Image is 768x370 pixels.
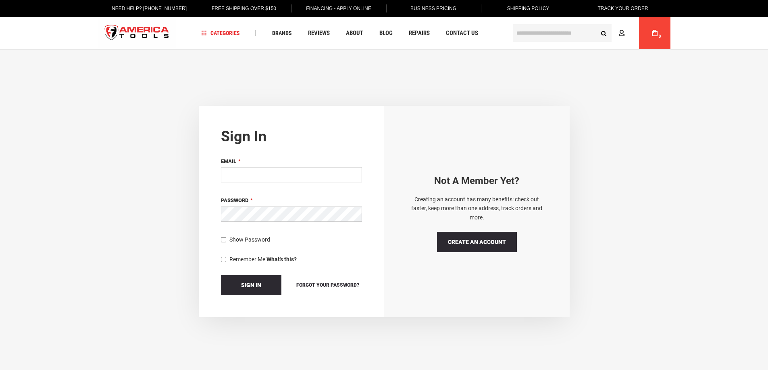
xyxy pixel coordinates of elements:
[409,30,430,36] span: Repairs
[647,17,662,49] a: 0
[405,28,433,39] a: Repairs
[272,30,292,36] span: Brands
[304,28,333,39] a: Reviews
[376,28,396,39] a: Blog
[442,28,482,39] a: Contact Us
[406,195,547,222] p: Creating an account has many benefits: check out faster, keep more than one address, track orders...
[379,30,393,36] span: Blog
[98,18,176,48] a: store logo
[293,281,362,289] a: Forgot Your Password?
[296,282,359,288] span: Forgot Your Password?
[596,25,612,41] button: Search
[229,256,265,263] span: Remember Me
[241,282,261,288] span: Sign In
[221,158,236,164] span: Email
[221,197,248,203] span: Password
[221,275,281,295] button: Sign In
[221,128,266,145] strong: Sign in
[346,30,363,36] span: About
[266,256,297,263] strong: What's this?
[342,28,367,39] a: About
[507,6,549,11] span: Shipping Policy
[268,28,296,39] a: Brands
[446,30,478,36] span: Contact Us
[434,175,519,186] strong: Not a Member yet?
[201,30,240,36] span: Categories
[229,236,270,243] span: Show Password
[437,232,517,252] a: Create an Account
[308,30,330,36] span: Reviews
[659,34,661,39] span: 0
[198,28,244,39] a: Categories
[448,239,506,245] span: Create an Account
[98,18,176,48] img: America Tools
